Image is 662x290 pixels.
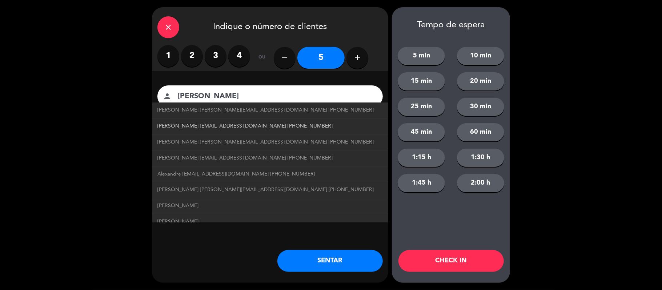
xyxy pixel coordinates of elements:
[457,149,504,167] button: 1:30 h
[228,45,250,67] label: 4
[152,7,388,45] div: Indique o número de clientes
[398,47,445,65] button: 5 min
[392,20,510,31] div: Tempo de espera
[157,170,315,178] span: Alexandre [EMAIL_ADDRESS][DOMAIN_NAME] [PHONE_NUMBER]
[157,218,198,226] span: [PERSON_NAME]
[280,53,289,62] i: remove
[457,123,504,141] button: 60 min
[157,186,374,194] span: [PERSON_NAME] [PERSON_NAME][EMAIL_ADDRESS][DOMAIN_NAME] [PHONE_NUMBER]
[164,23,173,32] i: close
[346,47,368,69] button: add
[157,138,374,146] span: [PERSON_NAME] [PERSON_NAME][EMAIL_ADDRESS][DOMAIN_NAME] [PHONE_NUMBER]
[157,154,333,162] span: [PERSON_NAME] [EMAIL_ADDRESS][DOMAIN_NAME] [PHONE_NUMBER]
[181,45,203,67] label: 2
[163,92,172,101] i: person
[250,45,274,71] div: ou
[353,53,362,62] i: add
[157,202,198,210] span: [PERSON_NAME]
[398,149,445,167] button: 1:15 h
[398,72,445,90] button: 15 min
[177,90,373,103] input: nome do cliente
[457,98,504,116] button: 30 min
[205,45,226,67] label: 3
[398,98,445,116] button: 25 min
[398,174,445,192] button: 1:45 h
[398,250,504,272] button: CHECK IN
[274,47,296,69] button: remove
[157,122,333,130] span: [PERSON_NAME] [EMAIL_ADDRESS][DOMAIN_NAME] [PHONE_NUMBER]
[157,45,179,67] label: 1
[457,72,504,90] button: 20 min
[398,123,445,141] button: 45 min
[457,174,504,192] button: 2:00 h
[277,250,383,272] button: SENTAR
[457,47,504,65] button: 10 min
[157,106,374,114] span: [PERSON_NAME] [PERSON_NAME][EMAIL_ADDRESS][DOMAIN_NAME] [PHONE_NUMBER]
